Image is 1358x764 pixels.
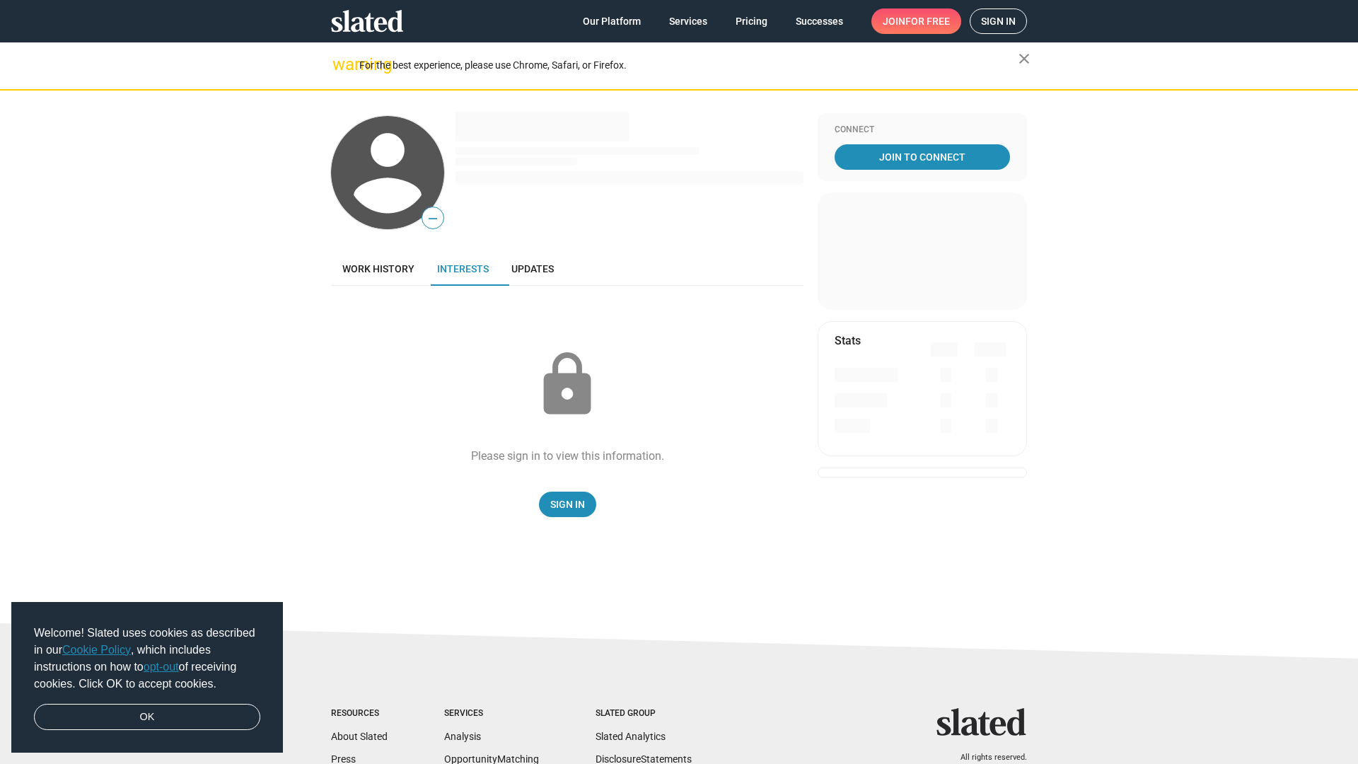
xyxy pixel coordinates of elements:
a: Analysis [444,731,481,742]
div: Resources [331,708,388,719]
a: Cookie Policy [62,644,131,656]
a: About Slated [331,731,388,742]
a: Successes [784,8,854,34]
a: Interests [426,252,500,286]
span: Our Platform [583,8,641,34]
a: Sign in [970,8,1027,34]
div: Please sign in to view this information. [471,448,664,463]
div: Services [444,708,539,719]
a: Updates [500,252,565,286]
span: Sign in [981,9,1016,33]
span: — [422,209,443,228]
a: opt-out [144,661,179,673]
span: Welcome! Slated uses cookies as described in our , which includes instructions on how to of recei... [34,625,260,693]
a: dismiss cookie message [34,704,260,731]
span: Interests [437,263,489,274]
span: Services [669,8,707,34]
mat-icon: warning [332,56,349,73]
a: Joinfor free [871,8,961,34]
div: Connect [835,125,1010,136]
a: Services [658,8,719,34]
a: Sign In [539,492,596,517]
span: Updates [511,263,554,274]
a: Join To Connect [835,144,1010,170]
a: Work history [331,252,426,286]
a: Our Platform [571,8,652,34]
a: Pricing [724,8,779,34]
span: Sign In [550,492,585,517]
mat-card-title: Stats [835,333,861,348]
a: Slated Analytics [596,731,666,742]
span: Successes [796,8,843,34]
div: cookieconsent [11,602,283,753]
mat-icon: lock [532,349,603,420]
span: Pricing [736,8,767,34]
mat-icon: close [1016,50,1033,67]
span: for free [905,8,950,34]
div: For the best experience, please use Chrome, Safari, or Firefox. [359,56,1018,75]
div: Slated Group [596,708,692,719]
span: Join [883,8,950,34]
span: Join To Connect [837,144,1007,170]
span: Work history [342,263,414,274]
